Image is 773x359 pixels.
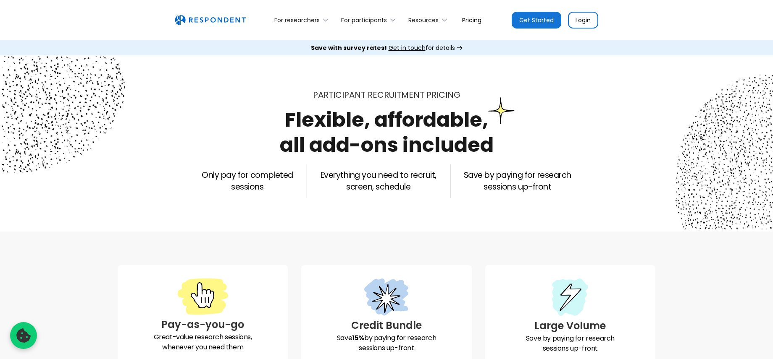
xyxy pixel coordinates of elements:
span: Get in touch [389,44,426,52]
a: home [175,15,246,26]
a: Login [568,12,598,29]
a: Get Started [512,12,561,29]
img: Untitled UI logotext [175,15,246,26]
strong: Save with survey rates! [311,44,387,52]
div: For participants [341,16,387,24]
p: Everything you need to recruit, screen, schedule [321,169,436,193]
div: for details [311,44,455,52]
h3: Large Volume [492,318,649,333]
div: For researchers [274,16,320,24]
span: Participant recruitment [313,89,424,101]
p: Only pay for completed sessions [202,169,293,193]
a: Pricing [455,10,488,30]
div: For researchers [270,10,337,30]
p: Save by paying for research sessions up-front [464,169,571,193]
h3: Credit Bundle [308,318,465,333]
p: Save by paying for research sessions up-front [492,333,649,354]
div: Resources [408,16,439,24]
p: Save by paying for research sessions up-front [308,333,465,353]
p: Great-value research sessions, whenever you need them [124,332,281,352]
strong: 15% [352,333,364,343]
div: For participants [337,10,404,30]
span: PRICING [426,89,460,101]
div: Resources [404,10,455,30]
h1: Flexible, affordable, all add-ons included [280,106,494,159]
h3: Pay-as-you-go [124,317,281,332]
